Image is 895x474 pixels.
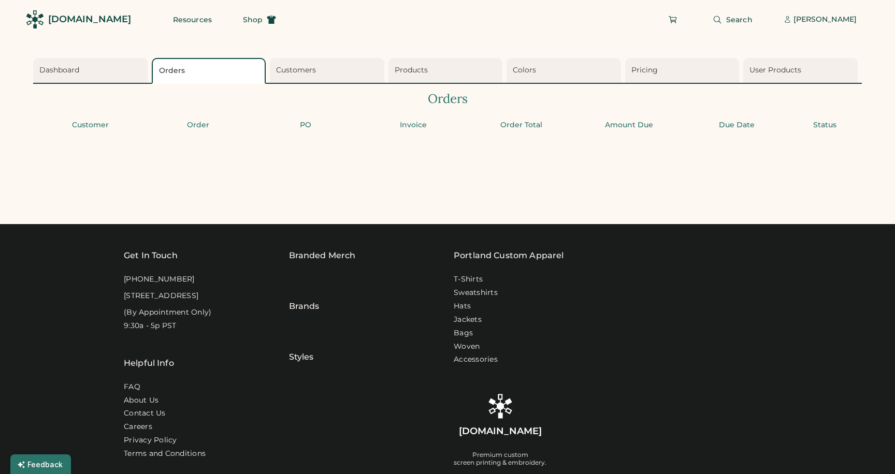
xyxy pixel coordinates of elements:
[454,274,483,285] a: T-Shirts
[243,16,263,23] span: Shop
[454,249,564,262] a: Portland Custom Apparel
[39,120,141,130] div: Customer
[33,90,862,108] div: Orders
[124,408,166,419] a: Contact Us
[454,315,482,325] a: Jackets
[726,16,753,23] span: Search
[454,451,546,467] div: Premium custom screen printing & embroidery.
[289,325,314,363] div: Styles
[161,9,224,30] button: Resources
[39,65,145,76] div: Dashboard
[159,66,262,76] div: Orders
[395,65,500,76] div: Products
[124,307,211,318] div: (By Appointment Only)
[124,321,177,331] div: 9:30a - 5p PST
[363,120,464,130] div: Invoice
[48,13,131,26] div: [DOMAIN_NAME]
[686,120,787,130] div: Due Date
[289,249,356,262] div: Branded Merch
[454,354,498,365] a: Accessories
[454,328,473,338] a: Bags
[454,301,471,312] a: Hats
[124,395,158,406] a: About Us
[459,425,542,438] div: [DOMAIN_NAME]
[230,9,288,30] button: Shop
[124,274,195,285] div: [PHONE_NUMBER]
[513,65,618,76] div: Colors
[147,120,249,130] div: Order
[454,342,480,352] a: Woven
[454,288,498,298] a: Sweatshirts
[470,120,572,130] div: Order Total
[700,9,765,30] button: Search
[124,382,140,392] a: FAQ
[124,422,152,432] a: Careers
[793,120,856,130] div: Status
[793,14,857,25] div: [PERSON_NAME]
[276,65,381,76] div: Customers
[124,249,178,262] div: Get In Touch
[124,291,198,301] div: [STREET_ADDRESS]
[631,65,737,76] div: Pricing
[749,65,855,76] div: User Products
[124,357,174,369] div: Helpful Info
[255,120,356,130] div: PO
[578,120,680,130] div: Amount Due
[488,394,513,419] img: Rendered Logo - Screens
[289,274,320,313] div: Brands
[26,10,44,28] img: Rendered Logo - Screens
[124,435,177,446] a: Privacy Policy
[124,449,206,459] div: Terms and Conditions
